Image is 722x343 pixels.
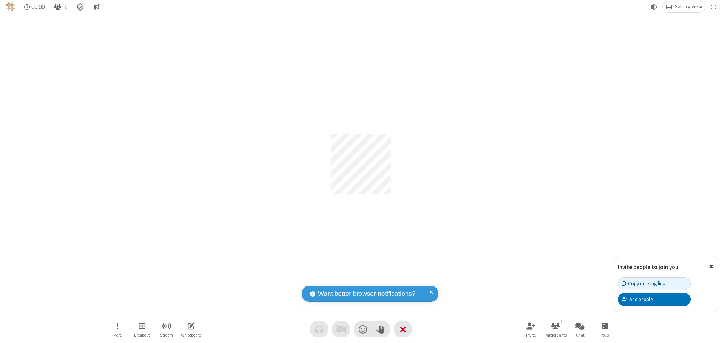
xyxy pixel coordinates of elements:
[593,318,616,340] button: Open poll
[520,318,542,340] button: Invite participants (Alt+I)
[113,333,122,337] span: More
[181,333,201,337] span: Whiteboard
[618,277,691,290] button: Copy meeting link
[131,318,153,340] button: Manage Breakout Rooms
[106,318,129,340] button: Open menu
[310,321,328,337] button: Audio problem - check your Internet connection or call by phone
[31,3,45,11] span: 00:00
[6,2,15,11] img: QA Selenium DO NOT DELETE OR CHANGE
[155,318,178,340] button: Start streaming
[318,289,415,299] span: Want better browser notifications?
[51,1,70,12] button: Open participant list
[372,321,390,337] button: Raise hand
[576,333,585,337] span: Chat
[708,1,719,12] button: Fullscreen
[663,1,705,12] button: Change layout
[648,1,660,12] button: Using system theme
[600,333,609,337] span: Polls
[622,280,665,287] div: Copy meeting link
[674,4,702,10] span: Gallery view
[618,263,678,271] label: Invite people to join you
[134,333,150,337] span: Breakout
[73,1,88,12] div: Meeting details Encryption enabled
[160,333,173,337] span: Stream
[569,318,591,340] button: Open chat
[526,333,536,337] span: Invite
[545,333,567,337] span: Participants
[618,293,691,306] button: Add people
[332,321,350,337] button: Video
[354,321,372,337] button: Send a reaction
[544,318,567,340] button: Open participant list
[90,1,102,12] button: Conversation
[558,318,565,325] div: 1
[180,318,202,340] button: Open shared whiteboard
[21,1,48,12] div: Timer
[394,321,412,337] button: End or leave meeting
[64,3,67,11] span: 1
[703,257,719,276] button: Close popover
